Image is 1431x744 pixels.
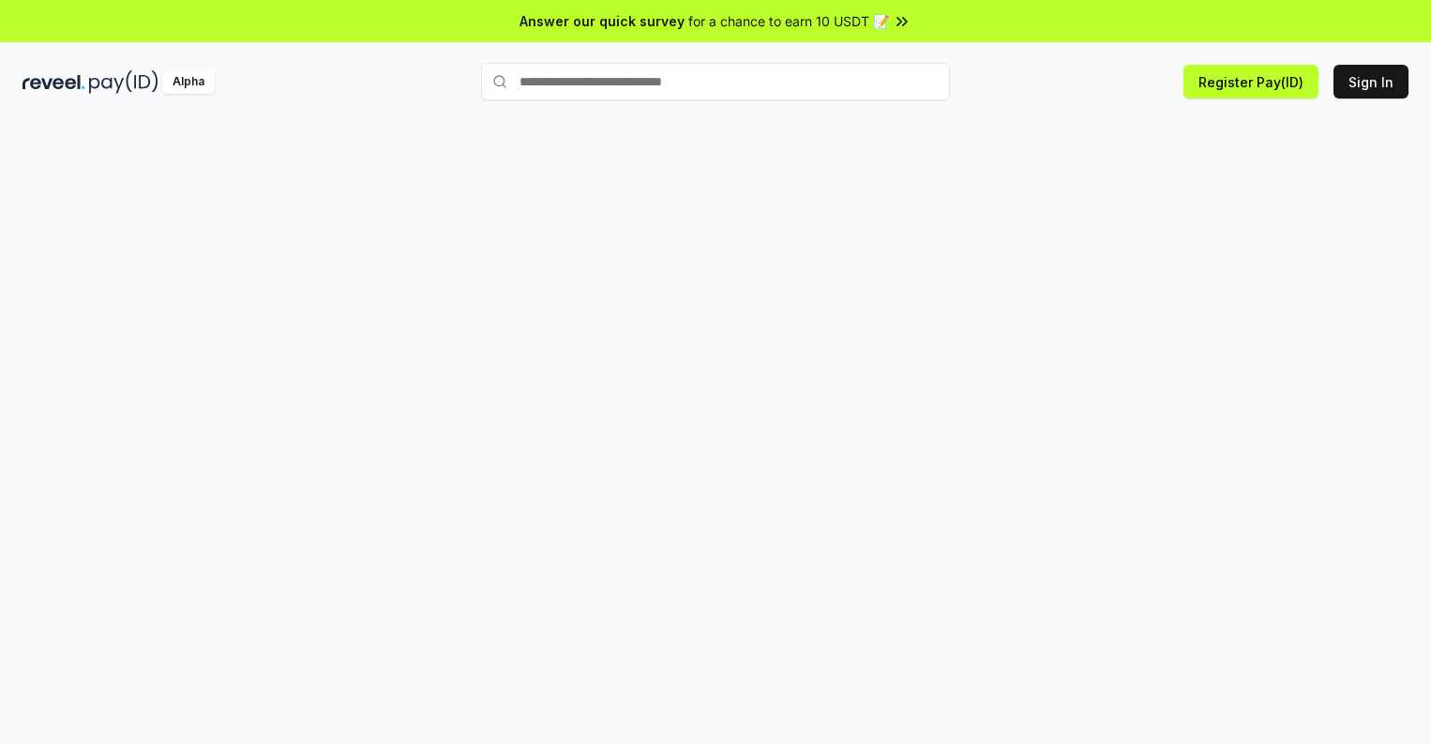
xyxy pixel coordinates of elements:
[1183,65,1318,99] button: Register Pay(ID)
[520,11,685,31] span: Answer our quick survey
[89,70,158,94] img: pay_id
[1333,65,1408,99] button: Sign In
[23,70,85,94] img: reveel_dark
[688,11,889,31] span: for a chance to earn 10 USDT 📝
[162,70,215,94] div: Alpha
